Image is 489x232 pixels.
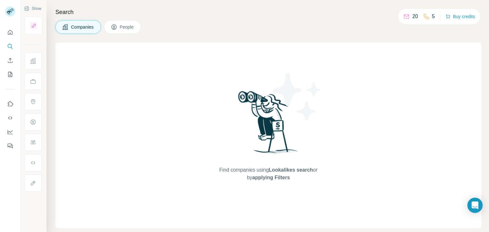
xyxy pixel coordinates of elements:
span: Find companies using or by [217,166,319,181]
button: Use Surfe on LinkedIn [5,98,15,110]
span: Companies [71,24,94,30]
img: Surfe Illustration - Woman searching with binoculars [235,89,301,160]
img: Surfe Illustration - Stars [268,68,326,125]
button: Search [5,41,15,52]
button: Buy credits [445,12,475,21]
button: Enrich CSV [5,55,15,66]
p: 5 [432,13,435,20]
button: My lists [5,69,15,80]
span: applying Filters [252,175,290,180]
button: Dashboard [5,126,15,138]
button: Feedback [5,140,15,152]
span: People [120,24,134,30]
button: Quick start [5,27,15,38]
span: Lookalikes search [269,167,313,173]
div: Open Intercom Messenger [467,198,483,213]
p: 20 [412,13,418,20]
h4: Search [55,8,481,17]
button: Use Surfe API [5,112,15,124]
button: Show [20,4,46,13]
